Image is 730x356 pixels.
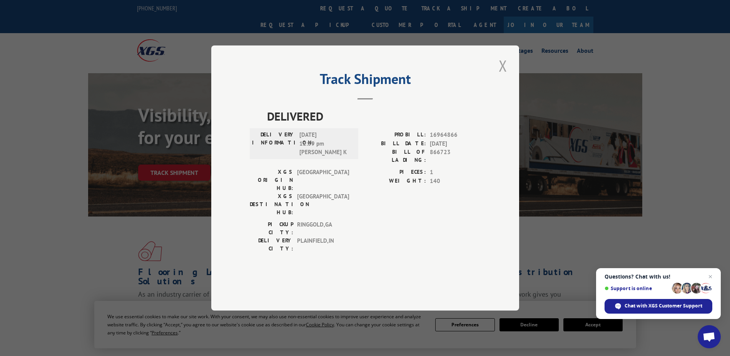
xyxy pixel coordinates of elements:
[365,148,426,164] label: BILL OF LADING:
[365,131,426,139] label: PROBILL:
[250,192,293,217] label: XGS DESTINATION HUB:
[365,139,426,148] label: BILL DATE:
[430,177,481,186] span: 140
[250,74,481,88] h2: Track Shipment
[365,168,426,177] label: PIECES:
[250,220,293,237] label: PICKUP CITY:
[299,131,351,157] span: [DATE] 12:39 pm [PERSON_NAME] K
[430,131,481,139] span: 16964866
[297,192,349,217] span: [GEOGRAPHIC_DATA]
[250,237,293,253] label: DELIVERY CITY:
[297,220,349,237] span: RINGGOLD , GA
[605,285,669,291] span: Support is online
[250,168,293,192] label: XGS ORIGIN HUB:
[430,148,481,164] span: 866723
[625,302,702,309] span: Chat with XGS Customer Support
[297,237,349,253] span: PLAINFIELD , IN
[605,299,712,314] span: Chat with XGS Customer Support
[698,325,721,348] a: Open chat
[430,139,481,148] span: [DATE]
[297,168,349,192] span: [GEOGRAPHIC_DATA]
[267,107,481,125] span: DELIVERED
[365,177,426,186] label: WEIGHT:
[430,168,481,177] span: 1
[605,274,712,280] span: Questions? Chat with us!
[496,55,509,76] button: Close modal
[252,131,296,157] label: DELIVERY INFORMATION:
